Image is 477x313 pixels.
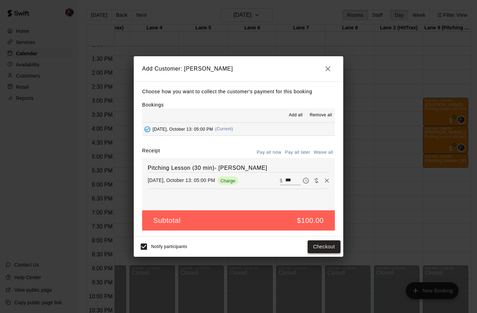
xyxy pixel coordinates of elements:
button: Pay all now [255,147,283,158]
span: Add all [289,112,303,119]
p: Choose how you want to collect the customer's payment for this booking [142,87,335,96]
span: Notify participants [151,245,187,249]
button: Add all [285,110,307,121]
h5: $100.00 [297,216,324,225]
button: Remove all [307,110,335,121]
button: Added - Collect Payment [142,124,153,134]
span: Remove all [310,112,332,119]
button: Waive all [312,147,335,158]
span: (Current) [215,126,233,131]
span: Waive payment [311,177,322,183]
p: [DATE], October 13: 05:00 PM [148,177,215,184]
h2: Add Customer: [PERSON_NAME] [134,56,343,81]
button: Checkout [308,240,340,253]
span: [DATE], October 13: 05:00 PM [153,126,213,131]
h6: Pitching Lesson (30 min)- [PERSON_NAME] [148,163,329,173]
label: Bookings [142,102,164,108]
h5: Subtotal [153,216,181,225]
button: Remove [322,175,332,186]
p: $ [280,177,282,184]
button: Pay all later [283,147,312,158]
label: Receipt [142,147,160,158]
span: Pay later [301,177,311,183]
button: Added - Collect Payment[DATE], October 13: 05:00 PM(Current) [142,123,335,136]
span: Charge [218,178,238,183]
